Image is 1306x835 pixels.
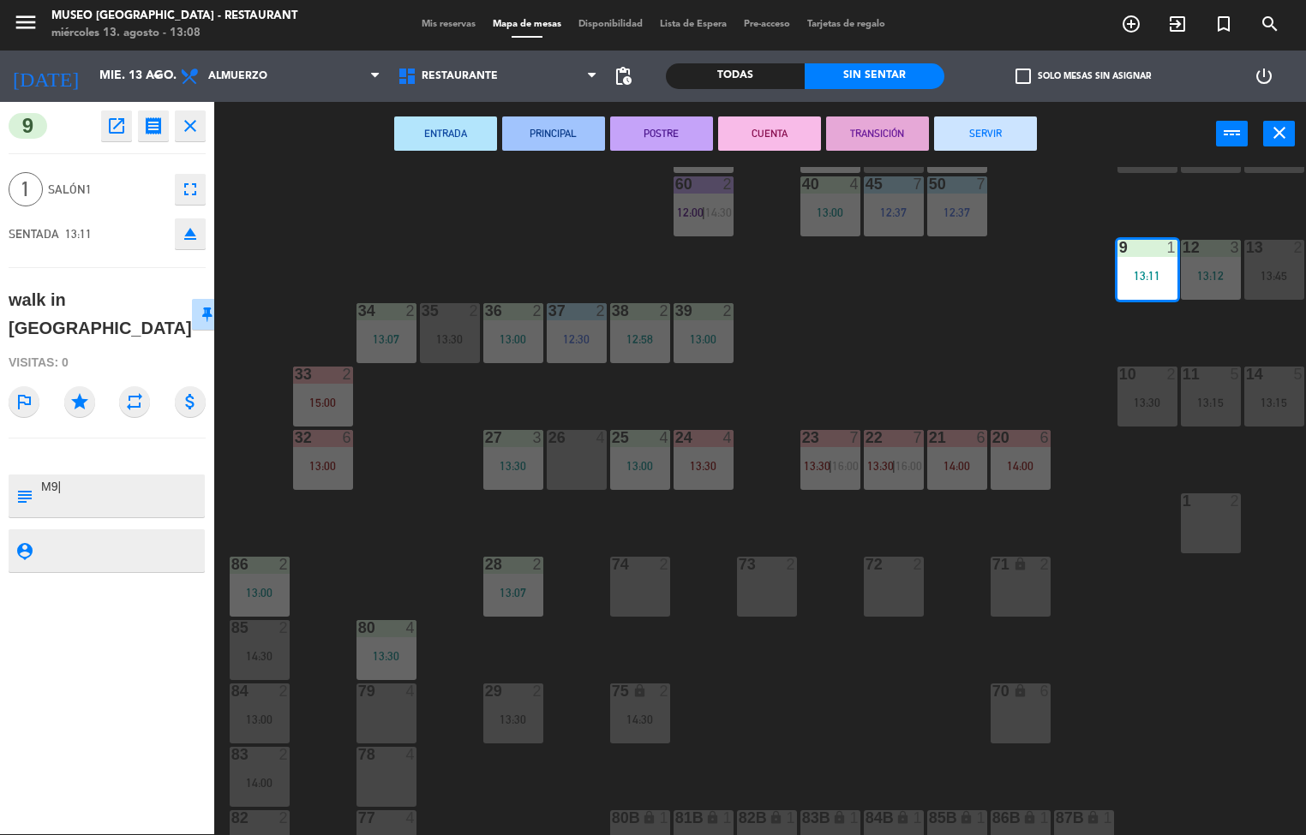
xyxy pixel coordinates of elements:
div: 74 [612,557,613,572]
div: 40 [802,176,803,192]
div: 2 [913,557,923,572]
span: | [892,459,896,473]
div: 13:30 [1117,397,1177,409]
span: Mapa de mesas [484,20,570,29]
div: 3 [1230,240,1240,255]
div: 72 [866,557,866,572]
div: 13:15 [1181,397,1241,409]
div: 39 [675,303,676,319]
span: 13:11 [65,227,92,241]
div: 10 [1119,367,1120,382]
div: 3 [532,430,542,445]
span: Lista de Espera [651,20,735,29]
button: PRINCIPAL [502,116,605,151]
div: 36 [485,303,486,319]
div: 13 [1246,240,1247,255]
div: 78 [358,747,359,762]
div: 2 [722,303,733,319]
div: 7 [849,430,860,445]
button: CUENTA [718,116,821,151]
span: 13:30 [867,459,894,473]
div: 84 [231,683,232,699]
div: 2 [659,683,669,699]
div: 13:45 [1244,270,1304,282]
div: 2 [532,303,542,319]
div: 34 [358,303,359,319]
div: 13:00 [230,587,290,599]
div: 28 [485,557,486,572]
span: 12:00 [677,206,704,219]
div: 24 [675,430,676,445]
div: 4 [405,810,416,826]
div: 2 [1230,493,1240,509]
i: power_input [1222,122,1243,143]
div: 2 [279,557,289,572]
div: 14:00 [230,777,290,789]
div: 1 [722,810,733,826]
div: 79 [358,683,359,699]
div: 4 [596,430,606,445]
div: 5 [1230,367,1240,382]
div: 4 [659,430,669,445]
div: 2 [279,810,289,826]
div: 7 [976,176,986,192]
div: 6 [976,430,986,445]
div: 2 [279,620,289,635]
i: search [1260,14,1280,34]
div: 13:30 [420,333,480,345]
button: close [175,110,206,141]
button: close [1263,121,1295,146]
span: check_box_outline_blank [1015,69,1031,84]
div: 13:30 [356,650,416,662]
div: 13:11 [1117,270,1177,282]
div: 13:30 [483,460,543,472]
div: 1 [913,810,923,826]
i: lock [1022,810,1037,825]
div: 2 [1166,367,1177,382]
div: 80B [612,810,613,826]
div: 2 [405,303,416,319]
i: lock [769,810,783,825]
button: fullscreen [175,174,206,205]
i: power_settings_new [1254,66,1274,86]
span: Disponibilidad [570,20,651,29]
div: 2 [279,683,289,699]
div: 20 [992,430,993,445]
div: 2 [786,557,796,572]
div: 13:00 [674,333,734,345]
span: pending_actions [613,66,633,86]
span: 9 [9,113,47,139]
span: 13:30 [804,459,830,473]
span: 16:00 [832,459,859,473]
i: menu [13,9,39,35]
div: 33 [295,367,296,382]
div: 80 [358,620,359,635]
div: 9 [1119,240,1120,255]
div: 2 [659,303,669,319]
div: 13:00 [483,333,543,345]
div: 14 [1246,367,1247,382]
i: lock [832,810,847,825]
div: 1 [1183,493,1183,509]
div: 4 [405,683,416,699]
i: lock [642,810,656,825]
div: 13:00 [800,206,860,218]
span: Pre-acceso [735,20,799,29]
span: SENTADA [9,227,59,241]
div: 37 [548,303,549,319]
i: open_in_new [106,116,127,136]
div: 1 [1039,810,1050,826]
div: 14:30 [610,713,670,725]
div: 15:00 [293,397,353,409]
button: POSTRE [610,116,713,151]
div: 14:30 [230,650,290,662]
div: 13:07 [356,333,416,345]
i: lock [1013,557,1027,571]
div: 71 [992,557,993,572]
div: 4 [722,430,733,445]
i: receipt [143,116,164,136]
div: 45 [866,176,866,192]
